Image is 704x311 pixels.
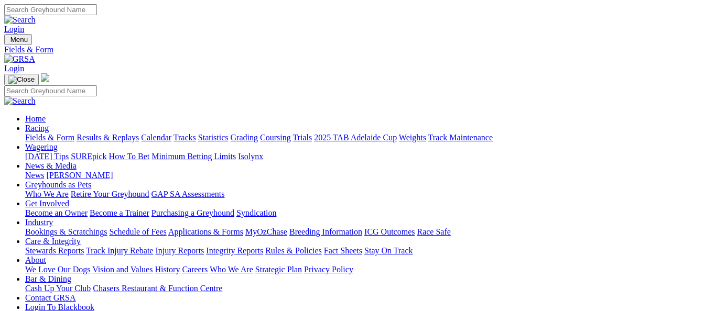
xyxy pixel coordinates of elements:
a: Integrity Reports [206,246,263,255]
a: Vision and Values [92,265,153,274]
a: Login [4,64,24,73]
div: About [25,265,700,274]
div: Industry [25,227,700,237]
div: Get Involved [25,208,700,218]
div: Greyhounds as Pets [25,190,700,199]
a: Calendar [141,133,171,142]
a: News & Media [25,161,77,170]
a: How To Bet [109,152,150,161]
a: Chasers Restaurant & Function Centre [93,284,222,293]
a: Coursing [260,133,291,142]
img: Search [4,96,36,106]
a: Track Injury Rebate [86,246,153,255]
a: Weights [399,133,426,142]
input: Search [4,85,97,96]
a: Cash Up Your Club [25,284,91,293]
input: Search [4,4,97,15]
a: Syndication [236,208,276,217]
img: Close [8,75,35,84]
a: Schedule of Fees [109,227,166,236]
a: Fields & Form [4,45,700,54]
a: Track Maintenance [428,133,493,142]
a: Injury Reports [155,246,204,255]
a: News [25,171,44,180]
a: Greyhounds as Pets [25,180,91,189]
a: We Love Our Dogs [25,265,90,274]
img: Search [4,15,36,25]
a: Get Involved [25,199,69,208]
a: Racing [25,124,49,132]
a: Home [25,114,46,123]
a: Grading [231,133,258,142]
a: GAP SA Assessments [151,190,225,198]
a: Rules & Policies [265,246,322,255]
a: Strategic Plan [255,265,302,274]
img: GRSA [4,54,35,64]
a: Wagering [25,142,58,151]
a: Trials [293,133,312,142]
a: SUREpick [71,152,106,161]
a: 2025 TAB Adelaide Cup [314,133,397,142]
a: [DATE] Tips [25,152,69,161]
a: Minimum Betting Limits [151,152,236,161]
a: About [25,256,46,264]
a: Applications & Forms [168,227,243,236]
a: Care & Integrity [25,237,81,246]
a: [PERSON_NAME] [46,171,113,180]
a: Tracks [174,133,196,142]
a: Bar & Dining [25,274,71,283]
a: Bookings & Scratchings [25,227,107,236]
a: Who We Are [210,265,253,274]
a: Industry [25,218,53,227]
a: Stay On Track [364,246,413,255]
a: Contact GRSA [25,293,75,302]
a: Fact Sheets [324,246,362,255]
a: Careers [182,265,208,274]
a: Retire Your Greyhound [71,190,149,198]
a: History [155,265,180,274]
button: Toggle navigation [4,34,32,45]
a: Race Safe [417,227,450,236]
div: Care & Integrity [25,246,700,256]
a: Breeding Information [289,227,362,236]
span: Menu [10,36,28,43]
a: Who We Are [25,190,69,198]
button: Toggle navigation [4,74,39,85]
div: News & Media [25,171,700,180]
a: Login [4,25,24,34]
div: Bar & Dining [25,284,700,293]
div: Racing [25,133,700,142]
a: Become an Owner [25,208,88,217]
a: ICG Outcomes [364,227,415,236]
div: Wagering [25,152,700,161]
a: Fields & Form [25,133,74,142]
a: Isolynx [238,152,263,161]
a: Stewards Reports [25,246,84,255]
a: Results & Replays [77,133,139,142]
a: Purchasing a Greyhound [151,208,234,217]
a: Statistics [198,133,229,142]
a: MyOzChase [245,227,287,236]
img: logo-grsa-white.png [41,73,49,82]
a: Privacy Policy [304,265,353,274]
a: Become a Trainer [90,208,149,217]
